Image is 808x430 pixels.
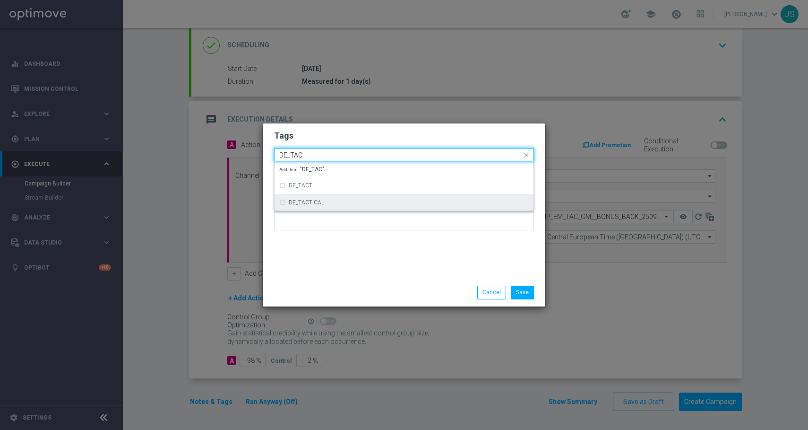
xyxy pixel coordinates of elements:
div: DE_TACTICAL [279,195,529,210]
div: DE_TACT [279,178,529,193]
button: Cancel [477,286,506,299]
ng-dropdown-panel: Options list [274,161,534,211]
label: DE_TACTICAL [289,200,324,205]
span: "DE_TAC" [279,167,324,172]
button: Save [511,286,534,299]
label: DE_TACT [289,183,312,188]
h2: Tags [274,130,534,141]
span: Add item [279,167,300,172]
